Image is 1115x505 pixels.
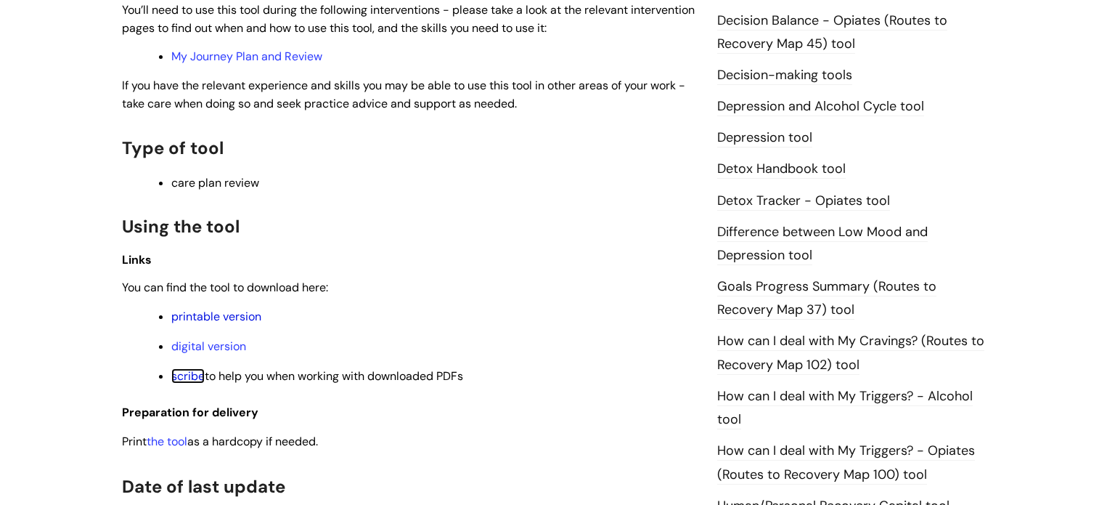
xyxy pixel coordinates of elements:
a: digital version [171,339,246,354]
a: the tool [147,434,187,449]
span: to help you when working with downloaded PDFs [171,368,463,384]
a: printable version [171,309,261,324]
a: Decision-making tools [717,66,852,85]
span: If you have the relevant experience and skills you may be able to use this tool in other areas of... [122,78,685,111]
a: How can I deal with My Cravings? (Routes to Recovery Map 102) tool [717,332,984,374]
a: Goals Progress Summary (Routes to Recovery Map 37) tool [717,278,936,320]
a: My Journey Plan and Review [171,49,322,64]
a: Detox Tracker - Opiates tool [717,192,890,211]
span: Links [122,252,152,267]
span: Print as a hardcopy if needed. [122,434,318,449]
a: scribe [171,368,205,384]
span: Using the tool [122,215,240,238]
span: Preparation for delivery [122,405,258,420]
span: Type of tool [122,137,224,159]
a: Difference between Low Mood and Depression tool [717,223,928,265]
span: You can find the tool to download here: [122,280,328,295]
a: How can I deal with My Triggers? - Opiates (Routes to Recovery Map 100) tool [717,442,975,484]
a: Depression and Alcohol Cycle tool [717,97,924,116]
a: How can I deal with My Triggers? - Alcohol tool [717,387,973,429]
a: Decision Balance - Opiates (Routes to Recovery Map 45) tool [717,12,947,54]
span: Date of last update [122,475,285,498]
span: care plan review [171,175,259,190]
a: Depression tool [717,129,812,148]
span: You’ll need to use this tool during the following interventions - please take a look at the relev... [122,2,695,36]
a: Detox Handbook tool [717,160,846,179]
